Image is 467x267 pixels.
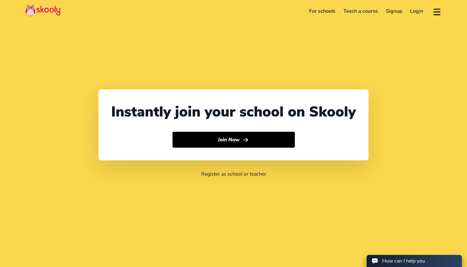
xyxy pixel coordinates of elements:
a: For schools [305,6,340,16]
button: menu outline [432,6,442,17]
img: Skooly [25,4,60,17]
a: Teach a course [339,6,382,16]
a: Register as school or teacher [201,171,266,178]
div: Instantly join your school on Skooly [111,102,356,122]
button: Join Nowarrow forward outline [173,132,295,148]
a: Login [406,6,428,16]
ion-icon: arrow forward outline [242,137,249,143]
a: Signup [382,6,406,16]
